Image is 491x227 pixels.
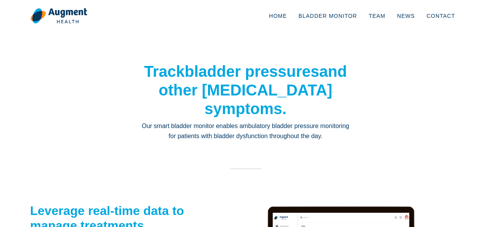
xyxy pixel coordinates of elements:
[185,63,319,80] strong: bladder pressures
[391,3,421,29] a: News
[141,62,350,118] h1: Track and other [MEDICAL_DATA] symptoms.
[363,3,391,29] a: Team
[421,3,461,29] a: Contact
[141,121,350,142] p: Our smart bladder monitor enables ambulatory bladder pressure monitoring for patients with bladde...
[293,3,363,29] a: Bladder Monitor
[263,3,293,29] a: Home
[30,8,87,24] img: logo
